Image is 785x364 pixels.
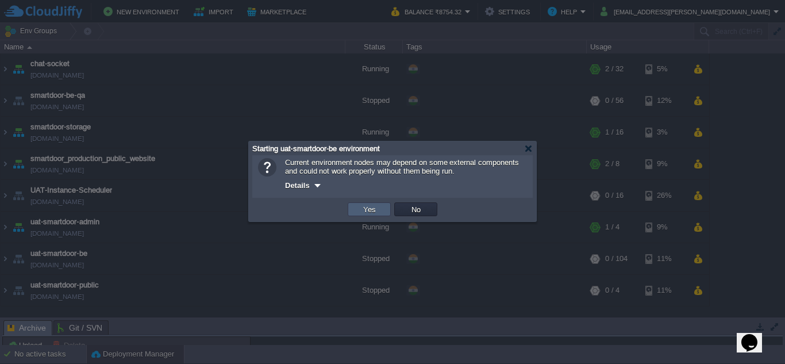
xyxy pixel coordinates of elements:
[285,158,519,175] span: Current environment nodes may depend on some external components and could not work properly with...
[360,204,379,214] button: Yes
[285,181,310,190] span: Details
[408,204,424,214] button: No
[737,318,774,352] iframe: chat widget
[252,144,380,153] span: Starting uat-smartdoor-be environment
